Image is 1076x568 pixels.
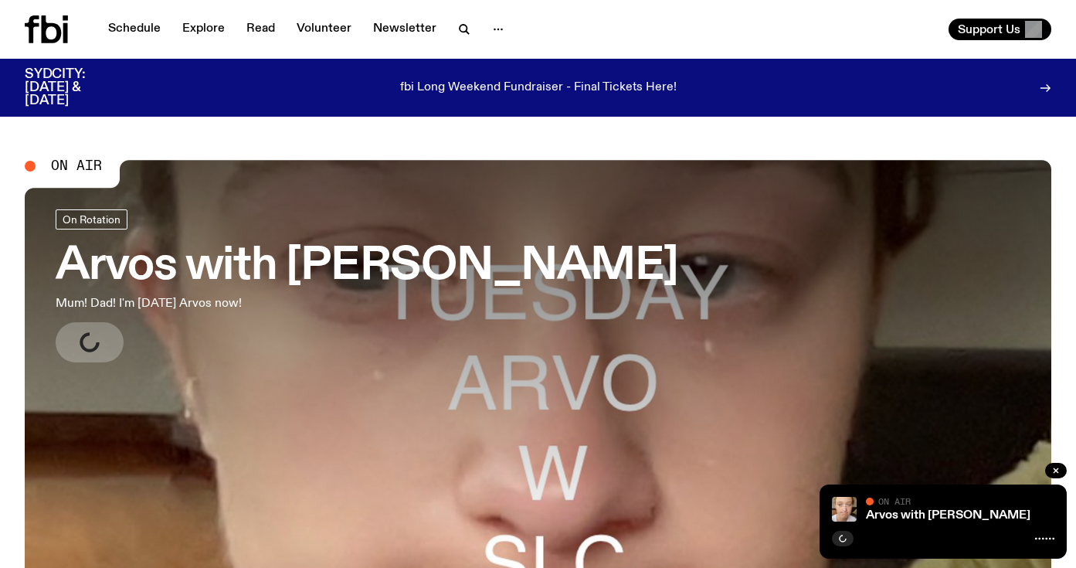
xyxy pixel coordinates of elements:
[364,19,446,40] a: Newsletter
[878,496,911,506] span: On Air
[56,209,127,230] a: On Rotation
[173,19,234,40] a: Explore
[25,68,124,107] h3: SYDCITY: [DATE] & [DATE]
[56,294,451,313] p: Mum! Dad! I'm [DATE] Arvos now!
[56,209,678,362] a: Arvos with [PERSON_NAME]Mum! Dad! I'm [DATE] Arvos now!
[400,81,677,95] p: fbi Long Weekend Fundraiser - Final Tickets Here!
[287,19,361,40] a: Volunteer
[56,245,678,288] h3: Arvos with [PERSON_NAME]
[51,159,102,173] span: On Air
[237,19,284,40] a: Read
[63,214,120,226] span: On Rotation
[958,22,1020,36] span: Support Us
[99,19,170,40] a: Schedule
[949,19,1051,40] button: Support Us
[866,509,1030,522] a: Arvos with [PERSON_NAME]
